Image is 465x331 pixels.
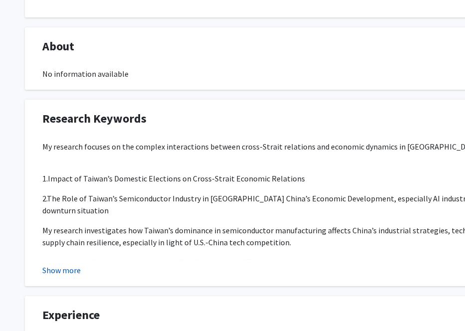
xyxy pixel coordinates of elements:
[42,264,81,276] button: Show more
[42,306,100,324] span: Experience
[42,110,147,128] span: Research Keywords
[42,37,74,55] span: About
[7,286,42,324] iframe: Chat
